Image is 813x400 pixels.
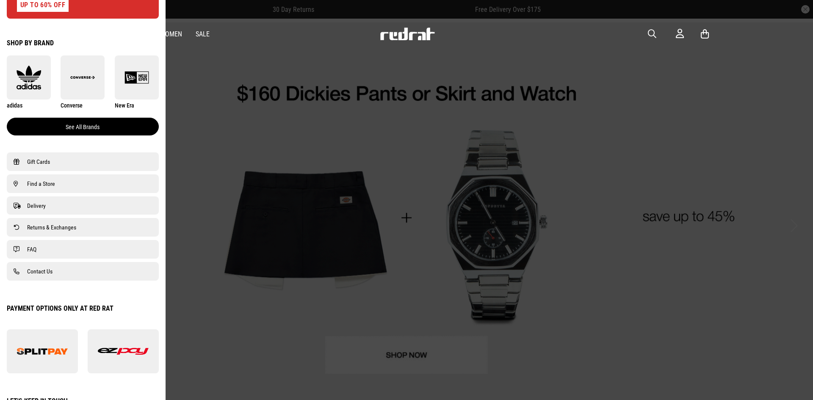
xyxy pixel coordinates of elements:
a: Gift Cards [14,157,152,167]
span: FAQ [27,244,36,254]
span: Returns & Exchanges [27,222,76,232]
span: Converse [61,102,83,109]
a: Sale [196,30,210,38]
img: ezpay [98,348,149,355]
a: adidas adidas [7,55,51,109]
img: splitpay [17,348,68,355]
button: Open LiveChat chat widget [7,3,32,29]
a: Returns & Exchanges [14,222,152,232]
img: Redrat logo [379,28,435,40]
a: Contact Us [14,266,152,276]
img: New Era [115,65,159,90]
a: FAQ [14,244,152,254]
div: Payment Options Only at Red Rat [7,304,159,312]
a: See all brands [7,118,159,135]
a: New Era New Era [115,55,159,109]
a: Find a Store [14,179,152,189]
span: New Era [115,102,134,109]
a: Delivery [14,201,152,211]
span: Delivery [27,201,46,211]
img: Converse [61,65,105,90]
span: Gift Cards [27,157,50,167]
a: Converse Converse [61,55,105,109]
span: Contact Us [27,266,53,276]
span: Find a Store [27,179,55,189]
img: adidas [7,65,51,90]
span: adidas [7,102,22,109]
a: Women [160,30,182,38]
div: Shop by Brand [7,39,159,47]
